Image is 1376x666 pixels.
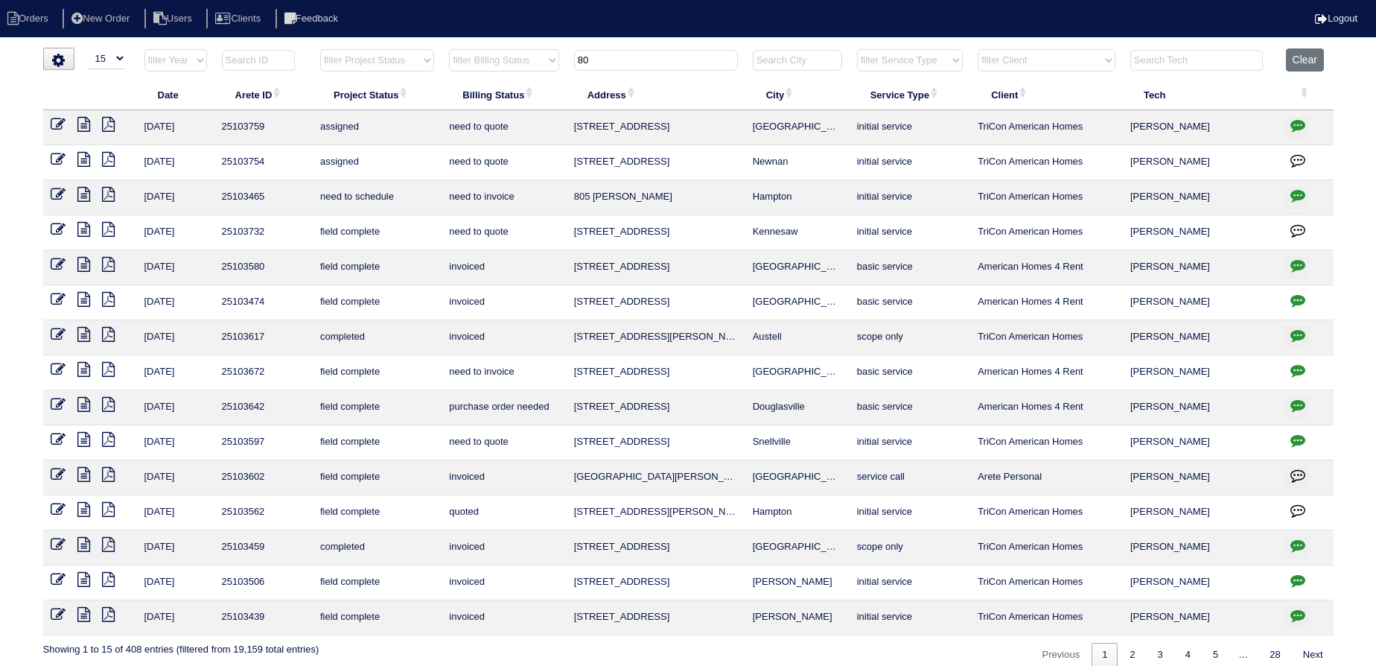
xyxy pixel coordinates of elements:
td: TriCon American Homes [970,215,1123,250]
li: New Order [63,9,141,29]
td: field complete [313,215,442,250]
td: Kennesaw [745,215,850,250]
td: [DATE] [137,425,214,460]
td: [GEOGRAPHIC_DATA][PERSON_NAME] SE [567,460,745,495]
td: [DATE] [137,285,214,320]
td: [PERSON_NAME] [1123,285,1278,320]
td: need to quote [442,215,566,250]
td: field complete [313,565,442,600]
td: [GEOGRAPHIC_DATA] [745,250,850,285]
td: invoiced [442,460,566,495]
div: Showing 1 to 15 of 408 entries (filtered from 19,159 total entries) [43,635,319,656]
td: [DATE] [137,530,214,565]
th: Date [137,79,214,110]
td: basic service [850,355,970,390]
td: [DATE] [137,250,214,285]
td: 25103732 [214,215,313,250]
td: need to invoice [442,355,566,390]
td: [DATE] [137,495,214,530]
th: Billing Status: activate to sort column ascending [442,79,566,110]
td: [DATE] [137,215,214,250]
td: assigned [313,145,442,180]
td: TriCon American Homes [970,145,1123,180]
td: [STREET_ADDRESS] [567,110,745,145]
td: initial service [850,425,970,460]
li: Clients [206,9,273,29]
li: Feedback [275,9,350,29]
th: Project Status: activate to sort column ascending [313,79,442,110]
td: [PERSON_NAME] [1123,215,1278,250]
td: [DATE] [137,180,214,215]
td: field complete [313,425,442,460]
td: TriCon American Homes [970,320,1123,355]
td: [PERSON_NAME] [1123,145,1278,180]
td: initial service [850,600,970,635]
td: [STREET_ADDRESS] [567,285,745,320]
td: purchase order needed [442,390,566,425]
td: [PERSON_NAME] [1123,180,1278,215]
span: … [1229,649,1258,660]
td: [DATE] [137,355,214,390]
td: American Homes 4 Rent [970,285,1123,320]
th: Service Type: activate to sort column ascending [850,79,970,110]
li: Users [144,9,204,29]
td: basic service [850,250,970,285]
td: need to quote [442,425,566,460]
td: [GEOGRAPHIC_DATA] [745,530,850,565]
td: field complete [313,285,442,320]
td: Hampton [745,495,850,530]
td: scope only [850,530,970,565]
td: [DATE] [137,110,214,145]
td: 25103617 [214,320,313,355]
td: TriCon American Homes [970,530,1123,565]
td: [STREET_ADDRESS] [567,390,745,425]
td: [PERSON_NAME] [745,565,850,600]
td: need to schedule [313,180,442,215]
td: field complete [313,600,442,635]
td: [DATE] [137,145,214,180]
td: [STREET_ADDRESS] [567,530,745,565]
input: Search City [753,50,842,71]
a: New Order [63,13,141,24]
td: field complete [313,355,442,390]
input: Search Tech [1130,50,1263,71]
td: invoiced [442,250,566,285]
td: initial service [850,215,970,250]
td: [PERSON_NAME] [1123,355,1278,390]
td: field complete [313,250,442,285]
td: [STREET_ADDRESS] [567,425,745,460]
td: service call [850,460,970,495]
td: field complete [313,390,442,425]
td: [GEOGRAPHIC_DATA] [745,110,850,145]
td: initial service [850,495,970,530]
td: need to quote [442,145,566,180]
td: [PERSON_NAME] [1123,565,1278,600]
td: [STREET_ADDRESS] [567,215,745,250]
th: Arete ID: activate to sort column ascending [214,79,313,110]
td: need to quote [442,110,566,145]
td: field complete [313,460,442,495]
td: 25103506 [214,565,313,600]
td: 25103459 [214,530,313,565]
td: TriCon American Homes [970,110,1123,145]
td: [PERSON_NAME] [1123,320,1278,355]
td: invoiced [442,285,566,320]
td: initial service [850,145,970,180]
td: assigned [313,110,442,145]
td: [PERSON_NAME] [1123,530,1278,565]
td: [DATE] [137,460,214,495]
td: American Homes 4 Rent [970,390,1123,425]
a: Logout [1315,13,1357,24]
td: invoiced [442,565,566,600]
td: American Homes 4 Rent [970,355,1123,390]
a: Clients [206,13,273,24]
td: initial service [850,180,970,215]
td: 25103474 [214,285,313,320]
td: 25103562 [214,495,313,530]
th: Tech [1123,79,1278,110]
td: [STREET_ADDRESS][PERSON_NAME] [567,320,745,355]
td: Snellville [745,425,850,460]
td: Douglasville [745,390,850,425]
td: [DATE] [137,565,214,600]
td: [STREET_ADDRESS] [567,250,745,285]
